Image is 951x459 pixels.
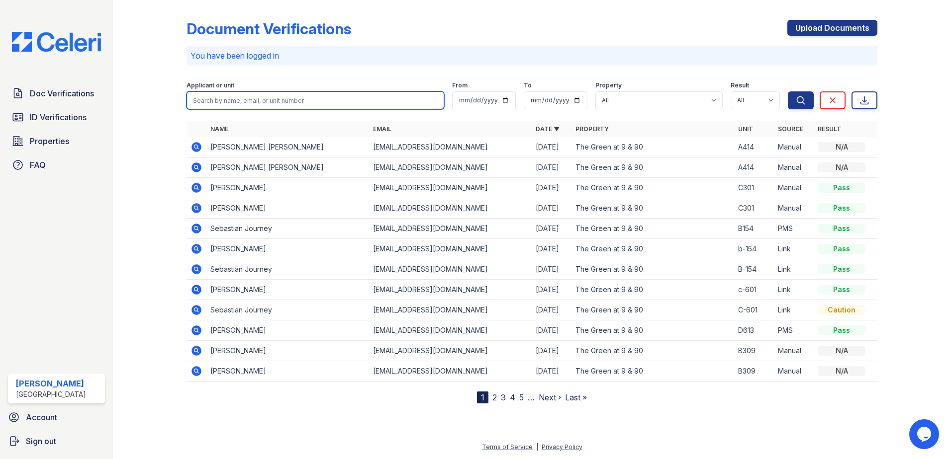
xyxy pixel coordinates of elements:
span: ID Verifications [30,111,87,123]
td: [EMAIL_ADDRESS][DOMAIN_NAME] [369,280,532,300]
input: Search by name, email, or unit number [187,91,444,109]
div: Document Verifications [187,20,351,38]
td: B309 [734,341,774,361]
td: The Green at 9 & 90 [571,157,734,178]
td: [EMAIL_ADDRESS][DOMAIN_NAME] [369,341,532,361]
td: PMS [774,320,814,341]
a: Terms of Service [482,443,533,451]
a: Properties [8,131,105,151]
td: The Green at 9 & 90 [571,320,734,341]
a: Name [210,125,228,133]
a: Result [818,125,841,133]
td: Link [774,280,814,300]
td: [DATE] [532,300,571,320]
td: The Green at 9 & 90 [571,300,734,320]
td: The Green at 9 & 90 [571,239,734,259]
td: D613 [734,320,774,341]
a: Account [4,407,109,427]
a: Email [373,125,391,133]
td: The Green at 9 & 90 [571,341,734,361]
td: Link [774,300,814,320]
td: [EMAIL_ADDRESS][DOMAIN_NAME] [369,178,532,198]
a: Unit [738,125,753,133]
td: [PERSON_NAME] [206,361,369,382]
td: The Green at 9 & 90 [571,259,734,280]
td: [DATE] [532,239,571,259]
a: Privacy Policy [542,443,582,451]
a: Doc Verifications [8,83,105,103]
td: [EMAIL_ADDRESS][DOMAIN_NAME] [369,300,532,320]
td: [DATE] [532,341,571,361]
td: [DATE] [532,259,571,280]
td: Sebastian Journey [206,300,369,320]
td: Manual [774,137,814,157]
td: A414 [734,157,774,178]
a: Date ▼ [536,125,560,133]
a: Source [778,125,803,133]
td: [PERSON_NAME] [PERSON_NAME] [206,157,369,178]
td: [PERSON_NAME] [206,320,369,341]
a: Property [575,125,609,133]
td: [DATE] [532,198,571,219]
td: [EMAIL_ADDRESS][DOMAIN_NAME] [369,320,532,341]
td: C-601 [734,300,774,320]
div: Caution [818,305,865,315]
div: Pass [818,285,865,295]
a: 3 [501,392,506,402]
td: [DATE] [532,157,571,178]
div: Pass [818,264,865,274]
td: The Green at 9 & 90 [571,280,734,300]
td: Manual [774,178,814,198]
a: Next › [539,392,561,402]
label: To [524,81,532,89]
td: B309 [734,361,774,382]
td: b-154 [734,239,774,259]
td: [EMAIL_ADDRESS][DOMAIN_NAME] [369,219,532,239]
td: The Green at 9 & 90 [571,361,734,382]
div: Pass [818,203,865,213]
td: The Green at 9 & 90 [571,219,734,239]
td: [DATE] [532,280,571,300]
span: Doc Verifications [30,87,94,99]
iframe: chat widget [909,419,941,449]
td: [DATE] [532,219,571,239]
a: Upload Documents [787,20,877,36]
td: Manual [774,157,814,178]
img: CE_Logo_Blue-a8612792a0a2168367f1c8372b55b34899dd931a85d93a1a3d3e32e68fde9ad4.png [4,32,109,52]
div: Pass [818,183,865,193]
td: Manual [774,198,814,219]
td: [EMAIL_ADDRESS][DOMAIN_NAME] [369,157,532,178]
td: [PERSON_NAME] [206,239,369,259]
td: [PERSON_NAME] [PERSON_NAME] [206,137,369,157]
div: Pass [818,224,865,233]
div: N/A [818,346,865,356]
a: 4 [510,392,515,402]
span: Properties [30,135,69,147]
td: [DATE] [532,137,571,157]
td: c-601 [734,280,774,300]
div: [PERSON_NAME] [16,378,86,389]
a: Sign out [4,431,109,451]
td: Sebastian Journey [206,219,369,239]
td: The Green at 9 & 90 [571,198,734,219]
td: [PERSON_NAME] [206,198,369,219]
a: 2 [492,392,497,402]
td: [DATE] [532,320,571,341]
label: From [452,81,468,89]
td: A414 [734,137,774,157]
div: [GEOGRAPHIC_DATA] [16,389,86,399]
span: … [528,391,535,403]
td: Manual [774,361,814,382]
td: [DATE] [532,178,571,198]
td: [EMAIL_ADDRESS][DOMAIN_NAME] [369,137,532,157]
td: [DATE] [532,361,571,382]
td: B-154 [734,259,774,280]
td: The Green at 9 & 90 [571,137,734,157]
td: [PERSON_NAME] [206,341,369,361]
span: Account [26,411,57,423]
label: Property [595,81,622,89]
td: C301 [734,198,774,219]
td: B154 [734,219,774,239]
td: [PERSON_NAME] [206,280,369,300]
